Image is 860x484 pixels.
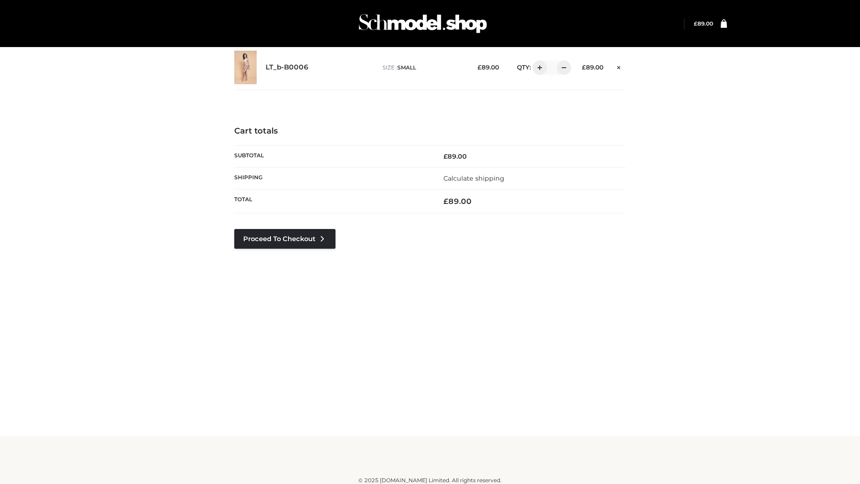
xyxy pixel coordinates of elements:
a: £89.00 [694,20,713,27]
th: Total [234,190,430,213]
bdi: 89.00 [443,197,472,206]
bdi: 89.00 [582,64,603,71]
img: Schmodel Admin 964 [356,6,490,41]
p: size : [383,64,464,72]
a: Calculate shipping [443,174,504,182]
a: Remove this item [612,60,626,72]
bdi: 89.00 [694,20,713,27]
img: LT_b-B0006 - SMALL [234,51,257,84]
span: £ [582,64,586,71]
bdi: 89.00 [443,152,467,160]
h4: Cart totals [234,126,626,136]
span: SMALL [397,64,416,71]
span: £ [694,20,697,27]
span: £ [443,197,448,206]
a: Proceed to Checkout [234,229,335,249]
span: £ [443,152,447,160]
bdi: 89.00 [477,64,499,71]
div: QTY: [508,60,568,75]
th: Shipping [234,167,430,189]
th: Subtotal [234,145,430,167]
span: £ [477,64,482,71]
a: LT_b-B0006 [266,63,309,72]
